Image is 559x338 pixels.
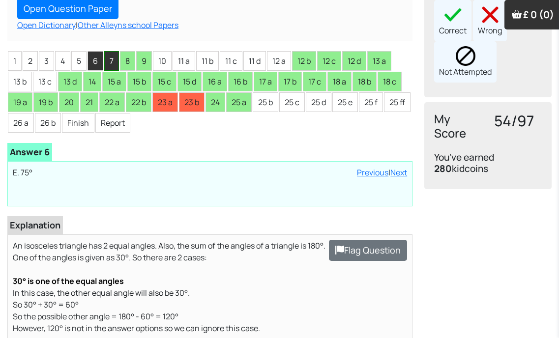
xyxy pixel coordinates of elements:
div: hrs 47 mins [154,234,187,241]
div: D [56,331,60,337]
b: 30° is one of the equal angles [13,276,124,286]
div: 8 [56,221,59,227]
li: 15 c [152,72,177,91]
div: C [229,234,233,241]
div: A [56,234,60,241]
li: 6 [88,51,103,71]
div: ? [211,303,214,310]
li: 26 b [35,113,61,133]
li: 2 [23,51,38,71]
div: 1:3 [168,169,177,176]
div: 13:21 [224,221,240,227]
div: of the angles in [77,66,120,73]
img: block.png [456,46,475,66]
a: Previous [357,167,388,178]
li: 25 ff [384,92,411,112]
li: 4 [55,51,70,71]
div: nine hundred [62,317,99,323]
li: 10 [153,51,172,71]
div: D [211,89,216,95]
div: o [278,87,281,92]
div: 80 [116,89,123,95]
div: o [178,87,181,92]
li: 15 d [177,72,202,91]
li: 13 c [33,72,57,91]
li: 12 d [342,51,366,71]
li: 21 [80,92,98,112]
div: A [56,169,60,176]
div: | [17,19,403,31]
li: 13 b [8,72,32,91]
div: E [264,169,268,176]
li: 11 b [196,51,219,71]
span: £ 0 (0) [523,8,554,21]
h4: You've earned kidcoins [434,152,542,174]
div: 9 [145,303,148,310]
li: 12 b [292,51,316,71]
div: 150 [168,89,178,95]
span: of 12 [109,2,127,13]
div: 30 [188,66,195,73]
li: 25 e [332,92,358,112]
li: 14 [83,72,101,91]
div: One quarter of the pupils in a class are [63,147,173,154]
li: 11 c [220,51,242,71]
div: triangle [159,66,180,73]
li: 18 c [378,72,402,91]
li: 22 a [99,92,125,112]
div: 4 hrs 13 mins [148,248,187,254]
li: 16 b [228,72,253,91]
li: 13 a [367,51,391,71]
div: ? [239,221,243,227]
p: E. 75° [13,167,407,178]
li: 12 a [267,51,291,71]
li: 18 b [353,72,377,91]
li: 25 c [279,92,305,112]
div: C [160,169,164,176]
li: 19 a [8,92,32,112]
div: is [181,66,186,73]
div: 9 [204,303,207,310]
li: 26 a [8,113,34,133]
li: 25 f [359,92,383,112]
div: D [56,248,60,254]
div: 4 hrs 37 mins [235,234,273,241]
a: Next [390,167,407,178]
div: 9 [56,303,59,310]
div: B [142,234,147,241]
div: 6 [56,66,59,73]
div: nine hundredths [62,331,108,337]
div: nine thousandths [148,331,197,337]
li: 9 [136,51,152,71]
div: 09:34 [193,221,209,227]
div: o [227,87,229,92]
div: C [229,317,233,323]
a: Open Dictionary [17,20,76,30]
div: 1:4 [220,169,229,176]
div: : [128,75,130,81]
li: 23 a [152,92,178,112]
div: and [211,221,222,227]
button: Flag Question [329,240,407,261]
div: nine [148,317,161,323]
div: of girls to boys? [56,156,100,162]
div: C [160,89,164,95]
div: 3 [148,234,152,241]
input: Page [82,2,109,13]
div: What is the value of the digit [62,303,143,310]
img: right40x40.png [443,5,463,25]
div: girls. The rest are boys. What is the ratio [175,147,289,154]
li: 23 b [179,92,205,112]
li: 7 [104,51,119,71]
select: Zoom [191,2,261,12]
div: | [357,167,407,178]
div: E [142,248,147,254]
li: 15 a [102,72,126,91]
h3: 54/97 [494,112,542,130]
div: B [108,169,112,176]
li: 13 d [58,72,82,91]
li: 17 b [278,72,302,91]
li: 25 d [306,92,331,112]
div: D [211,169,216,176]
li: 5 [71,51,87,71]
